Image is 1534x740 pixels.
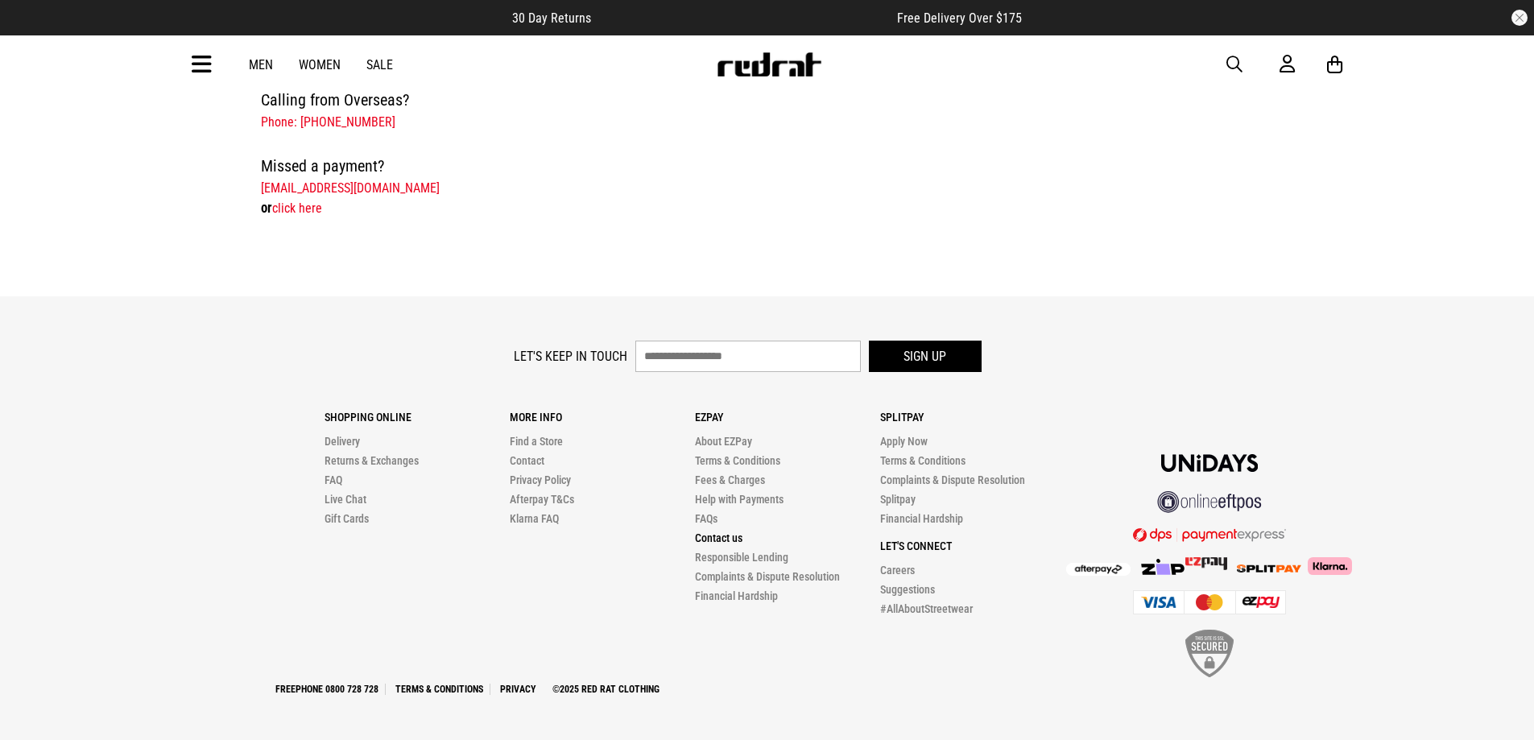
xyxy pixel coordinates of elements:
a: Live Chat [325,493,366,506]
a: Klarna FAQ [510,512,559,525]
img: Zip [1140,559,1185,575]
a: Contact us [695,531,742,544]
label: Let's keep in touch [514,349,627,364]
p: Let's Connect [880,539,1065,552]
a: About EZPay [695,435,752,448]
a: FAQ [325,473,342,486]
p: Ezpay [695,411,880,424]
img: Afterpay [1066,563,1131,576]
a: Men [249,57,273,72]
a: Returns & Exchanges [325,454,419,467]
a: Terms & Conditions [880,454,965,467]
iframe: Customer reviews powered by Trustpilot [623,10,865,26]
a: Careers [880,564,915,577]
img: Klarna [1301,557,1352,575]
a: Contact [510,454,544,467]
a: Responsible Lending [695,551,788,564]
p: Splitpay [880,411,1065,424]
img: Cards [1133,590,1286,614]
a: [EMAIL_ADDRESS][DOMAIN_NAME] [261,180,440,196]
img: Splitpay [1185,557,1227,570]
img: SSL [1185,630,1234,677]
a: Privacy Policy [510,473,571,486]
img: DPS [1133,527,1286,542]
p: Shopping Online [325,411,510,424]
a: Financial Hardship [880,512,963,525]
a: Help with Payments [695,493,784,506]
a: Privacy [494,684,543,695]
p: More Info [510,411,695,424]
a: Complaints & Dispute Resolution [695,570,840,583]
a: Phone: [PHONE_NUMBER] [261,114,395,130]
a: Terms & Conditions [389,684,490,695]
a: Financial Hardship [695,589,778,602]
a: Fees & Charges [695,473,765,486]
h4: Missed a payment? [261,153,1242,179]
a: Afterpay T&Cs [510,493,574,506]
span: or [261,200,272,216]
span: 30 Day Returns [512,10,591,26]
a: Splitpay [880,493,916,506]
a: Find a Store [510,435,563,448]
a: Apply Now [880,435,928,448]
a: Terms & Conditions [695,454,780,467]
img: Redrat logo [716,52,822,76]
button: Open LiveChat chat widget [13,6,61,55]
img: Splitpay [1237,564,1301,573]
a: Gift Cards [325,512,369,525]
img: online eftpos [1157,491,1262,513]
a: Delivery [325,435,360,448]
a: ©2025 Red Rat Clothing [546,684,666,695]
a: Freephone 0800 728 728 [269,684,386,695]
a: click here [272,201,322,216]
a: FAQs [695,512,717,525]
a: Women [299,57,341,72]
a: Suggestions [880,583,935,596]
a: #AllAboutStreetwear [880,602,973,615]
img: Unidays [1161,454,1258,472]
a: Complaints & Dispute Resolution [880,473,1025,486]
span: Free Delivery Over $175 [897,10,1022,26]
button: Sign up [869,341,982,372]
a: Sale [366,57,393,72]
h4: Calling from Overseas? [261,87,1242,113]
